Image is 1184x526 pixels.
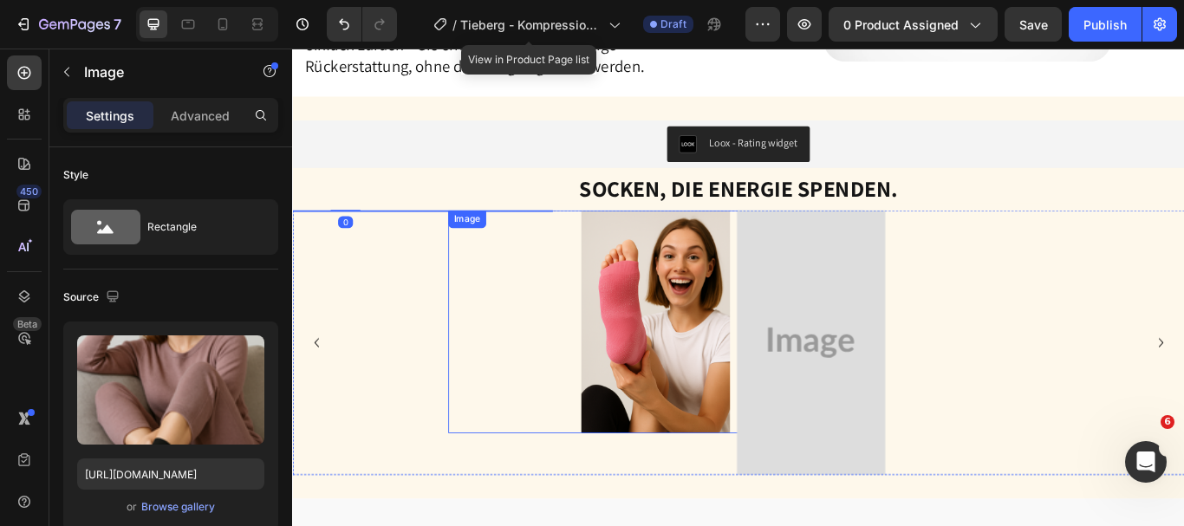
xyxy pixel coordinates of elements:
[141,499,215,515] div: Browse gallery
[53,196,70,210] div: 0
[86,107,134,125] p: Settings
[140,498,216,516] button: Browse gallery
[460,16,602,34] span: Tieberg - Kompressionssocken
[7,7,129,42] button: 7
[13,317,42,331] div: Beta
[336,189,510,449] img: gempages_490884928016221026-eb0a8887-2fd1-4bba-b1db-6bb8429a5363.png
[147,207,253,247] div: Rectangle
[517,189,691,497] img: 300x533
[485,101,589,120] div: Loox - Rating widget
[77,458,264,490] input: https://example.com/image.jpg
[77,335,264,445] img: preview-image
[114,14,121,35] p: 7
[14,329,42,357] button: Carousel Back Arrow
[1019,17,1048,32] span: Save
[16,185,42,198] div: 450
[171,107,230,125] p: Advanced
[829,7,998,42] button: 0 product assigned
[1083,16,1127,34] div: Publish
[437,91,603,133] button: Loox - Rating widget
[1125,441,1167,483] iframe: Intercom live chat
[660,16,686,32] span: Draft
[451,101,472,122] img: loox.png
[1005,7,1062,42] button: Save
[327,7,397,42] div: Undo/Redo
[999,329,1026,357] button: Carousel Next Arrow
[63,286,123,309] div: Source
[127,497,137,517] span: or
[63,167,88,183] div: Style
[452,16,457,34] span: /
[843,16,959,34] span: 0 product assigned
[1161,415,1174,429] span: 6
[1069,7,1142,42] button: Publish
[84,62,231,82] p: Image
[292,49,1184,526] iframe: Design area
